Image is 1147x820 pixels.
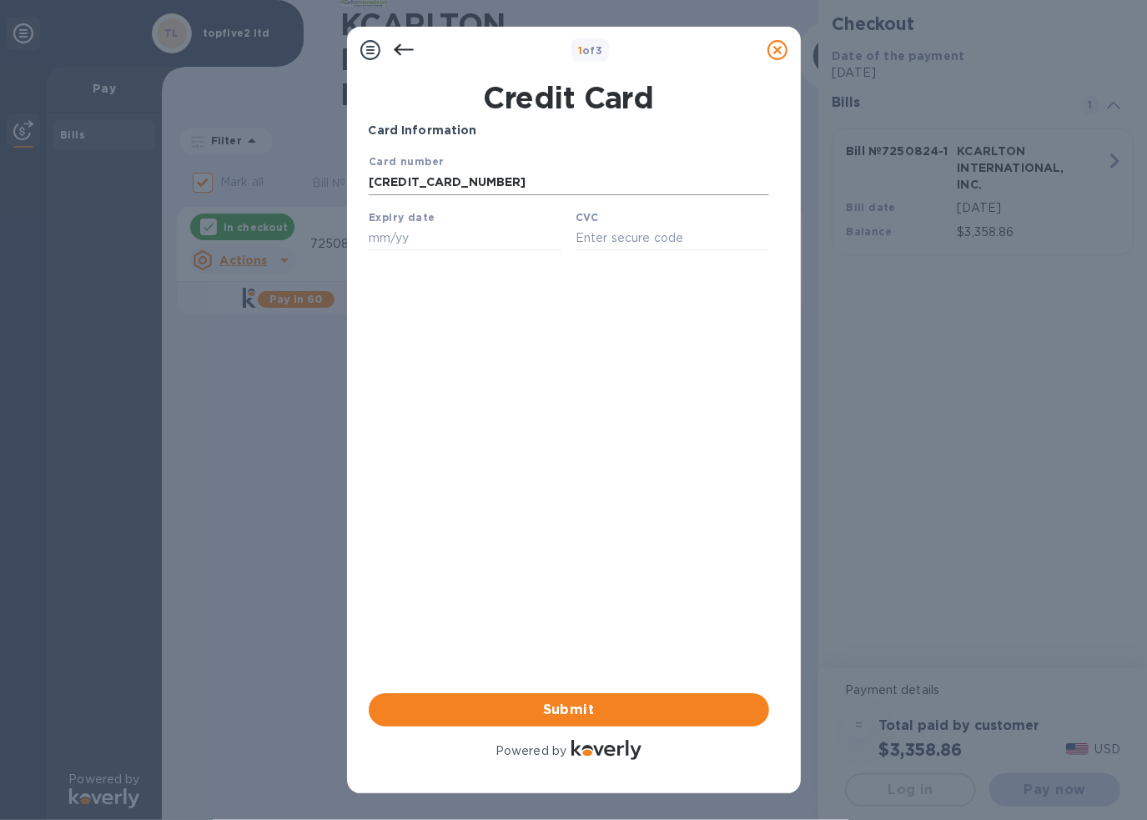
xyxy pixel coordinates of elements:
[382,700,756,720] span: Submit
[571,740,641,760] img: Logo
[369,693,769,727] button: Submit
[496,742,566,760] p: Powered by
[369,153,769,255] iframe: Your browser does not support iframes
[578,44,582,57] span: 1
[578,44,603,57] b: of 3
[362,80,776,115] h1: Credit Card
[369,123,477,137] b: Card Information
